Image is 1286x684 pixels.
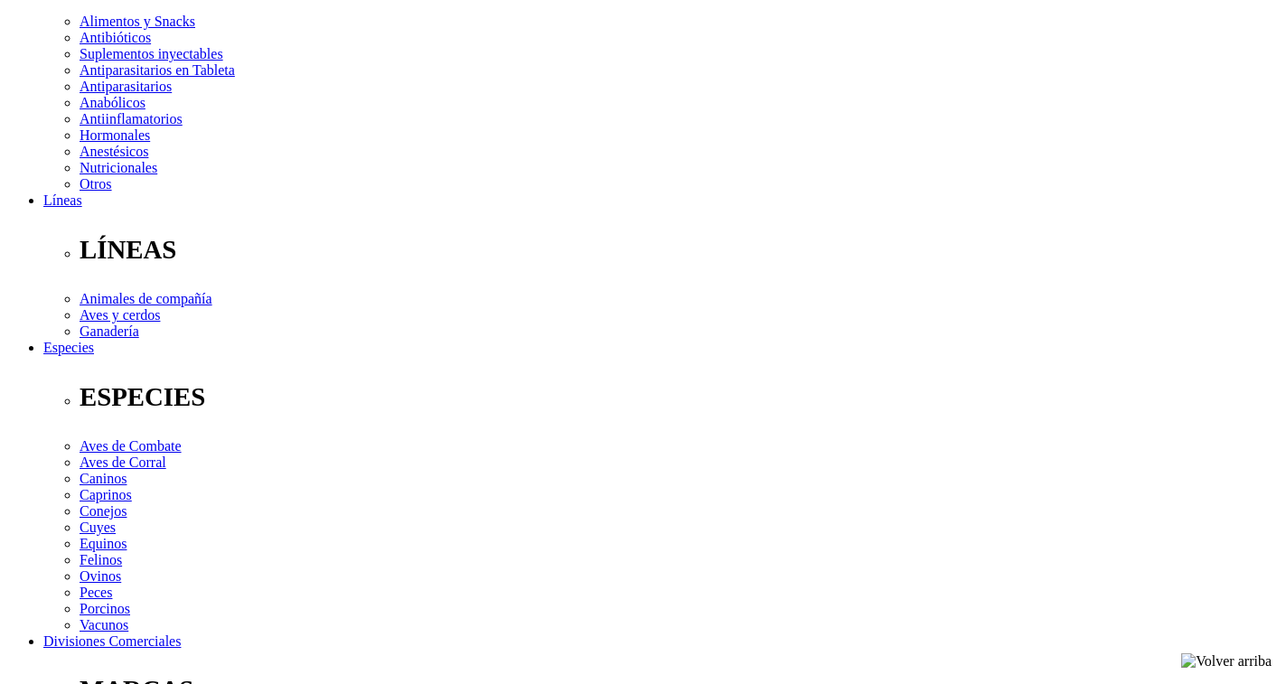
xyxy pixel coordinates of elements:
a: Nutricionales [80,160,157,175]
a: Antiparasitarios en Tableta [80,62,235,78]
img: Volver arriba [1181,653,1272,670]
p: LÍNEAS [80,235,1279,265]
a: Antiinflamatorios [80,111,183,126]
a: Hormonales [80,127,150,143]
a: Otros [80,176,112,192]
a: Ovinos [80,568,121,584]
a: Ganadería [80,323,139,339]
a: Anestésicos [80,144,148,159]
a: Aves de Corral [80,454,166,470]
a: Peces [80,585,112,600]
a: Suplementos inyectables [80,46,223,61]
a: Conejos [80,503,127,519]
a: Divisiones Comerciales [43,633,181,649]
a: Equinos [80,536,127,551]
a: Anabólicos [80,95,145,110]
a: Aves y cerdos [80,307,160,323]
a: Especies [43,340,94,355]
a: Caprinos [80,487,132,502]
a: Caninos [80,471,127,486]
a: Felinos [80,552,122,567]
a: Aves de Combate [80,438,182,454]
a: Antibióticos [80,30,151,45]
a: Antiparasitarios [80,79,172,94]
a: Líneas [43,192,82,208]
a: Animales de compañía [80,291,212,306]
a: Cuyes [80,520,116,535]
a: Porcinos [80,601,130,616]
a: Vacunos [80,617,128,632]
p: ESPECIES [80,382,1279,412]
a: Alimentos y Snacks [80,14,195,29]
